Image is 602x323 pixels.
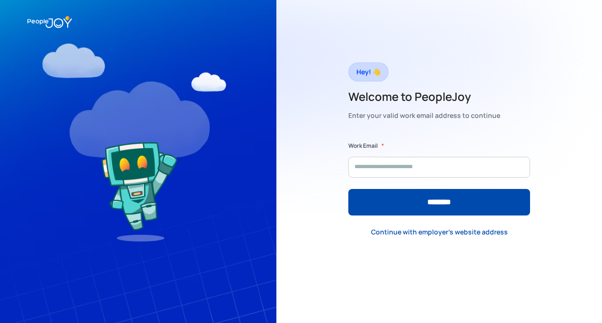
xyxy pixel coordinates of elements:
div: Enter your valid work email address to continue [348,109,500,122]
h2: Welcome to PeopleJoy [348,89,500,104]
div: Hey! 👋 [356,65,381,79]
form: Form [348,141,530,215]
label: Work Email [348,141,378,151]
div: Continue with employer's website address [371,227,508,237]
a: Continue with employer's website address [363,223,515,242]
